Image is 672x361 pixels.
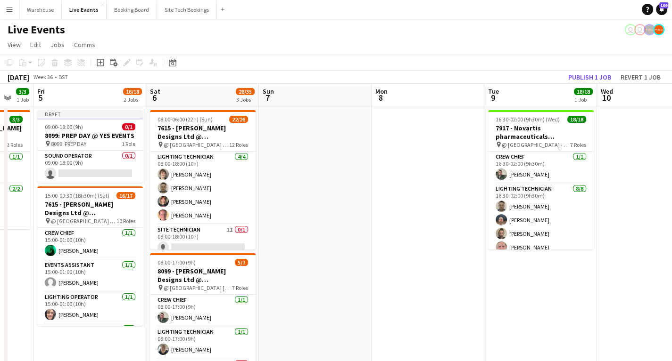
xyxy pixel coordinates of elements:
app-card-role: Site Technician1I0/108:00-18:00 (10h) [150,225,256,257]
span: 6 [149,92,160,103]
div: 1 Job [17,96,29,103]
app-user-avatar: Technical Department [625,24,636,35]
span: Fri [37,87,45,96]
h1: Live Events [8,23,65,37]
span: View [8,40,21,49]
button: Warehouse [19,0,62,19]
span: 22/26 [229,116,248,123]
span: 7 [261,92,274,103]
div: 2 Jobs [124,96,141,103]
span: 10 Roles [116,217,135,225]
span: 2 Roles [7,141,23,148]
span: 16/18 [123,88,142,95]
span: Mon [375,87,388,96]
span: Sun [263,87,274,96]
span: @ [GEOGRAPHIC_DATA] - 7615 [51,217,116,225]
app-job-card: 08:00-06:00 (22h) (Sun)22/267615 - [PERSON_NAME] Designs Ltd @ [GEOGRAPHIC_DATA] @ [GEOGRAPHIC_DA... [150,110,256,249]
a: Comms [70,39,99,51]
div: 1 Job [574,96,592,103]
span: 109 [659,2,668,8]
app-card-role: Events Assistant1/115:00-01:00 (10h)[PERSON_NAME] [37,260,143,292]
app-job-card: Draft09:00-18:00 (9h)0/18099: PREP DAY @ YES EVENTS 8099: PREP DAY1 RoleSound Operator0/109:00-18... [37,110,143,183]
span: Week 36 [31,73,55,80]
span: Wed [601,87,613,96]
app-job-card: 15:00-09:30 (18h30m) (Sat)16/177615 - [PERSON_NAME] Designs Ltd @ [GEOGRAPHIC_DATA] @ [GEOGRAPHIC... [37,186,143,326]
a: View [4,39,25,51]
span: 08:00-06:00 (22h) (Sun) [158,116,213,123]
span: 10 [599,92,613,103]
span: 3/3 [16,88,29,95]
span: @ [GEOGRAPHIC_DATA] - 7917 [502,141,570,148]
span: 8099: PREP DAY [51,140,86,147]
span: 18/18 [574,88,593,95]
app-card-role: Lighting Technician1/108:00-17:00 (9h)[PERSON_NAME] [150,327,256,359]
app-user-avatar: Akash Karegoudar [634,24,646,35]
span: Comms [74,40,95,49]
h3: 7917 - Novartis pharmaceuticals Corporation @ [GEOGRAPHIC_DATA] [488,124,594,141]
span: 18/18 [567,116,586,123]
span: Tue [488,87,499,96]
span: 16/17 [116,192,135,199]
span: 28/35 [236,88,255,95]
span: 7 Roles [570,141,586,148]
span: @ [GEOGRAPHIC_DATA] [GEOGRAPHIC_DATA] - 8099 [164,284,232,291]
app-user-avatar: Alex Gill [653,24,664,35]
a: Jobs [47,39,68,51]
span: 09:00-18:00 (9h) [45,123,83,130]
span: Sat [150,87,160,96]
span: 5/7 [235,259,248,266]
span: Jobs [50,40,65,49]
span: 8 [374,92,388,103]
a: Edit [26,39,45,51]
button: Publish 1 job [564,71,615,83]
span: 7 Roles [232,284,248,291]
app-card-role: Crew Chief1/108:00-17:00 (9h)[PERSON_NAME] [150,295,256,327]
span: 1 Role [122,140,135,147]
button: Site Tech Bookings [157,0,217,19]
span: 08:00-17:00 (9h) [158,259,196,266]
div: [DATE] [8,72,29,82]
button: Live Events [62,0,107,19]
h3: 8099 - [PERSON_NAME] Designs Ltd @ [GEOGRAPHIC_DATA] [150,267,256,284]
span: 12 Roles [229,141,248,148]
h3: 7615 - [PERSON_NAME] Designs Ltd @ [GEOGRAPHIC_DATA] [37,200,143,217]
app-job-card: 16:30-02:00 (9h30m) (Wed)18/187917 - Novartis pharmaceuticals Corporation @ [GEOGRAPHIC_DATA] @ [... [488,110,594,249]
span: 9 [487,92,499,103]
h3: 7615 - [PERSON_NAME] Designs Ltd @ [GEOGRAPHIC_DATA] [150,124,256,141]
app-user-avatar: Production Managers [644,24,655,35]
span: 0/1 [122,123,135,130]
button: Revert 1 job [617,71,664,83]
h3: 8099: PREP DAY @ YES EVENTS [37,131,143,140]
app-card-role: Crew Chief1/115:00-01:00 (10h)[PERSON_NAME] [37,228,143,260]
div: 3 Jobs [236,96,254,103]
span: Edit [30,40,41,49]
div: Draft [37,110,143,118]
span: 16:30-02:00 (9h30m) (Wed) [496,116,560,123]
button: Booking Board [107,0,157,19]
app-card-role: Crew Chief1/116:30-02:00 (9h30m)[PERSON_NAME] [488,152,594,184]
app-card-role: Sound Operator0/109:00-18:00 (9h) [37,151,143,183]
app-card-role: Lighting Technician8/816:30-02:00 (9h30m)[PERSON_NAME][PERSON_NAME][PERSON_NAME][PERSON_NAME] [488,184,594,311]
app-card-role: Lighting Operator1/115:00-01:00 (10h)[PERSON_NAME] [37,292,143,324]
span: 15:00-09:30 (18h30m) (Sat) [45,192,109,199]
div: BST [58,73,68,80]
span: 3/3 [9,116,23,123]
span: @ [GEOGRAPHIC_DATA] - 7615 [164,141,229,148]
app-card-role: Lighting Technician4/408:00-18:00 (10h)[PERSON_NAME][PERSON_NAME][PERSON_NAME][PERSON_NAME] [150,152,256,225]
a: 109 [656,4,667,15]
span: 5 [36,92,45,103]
